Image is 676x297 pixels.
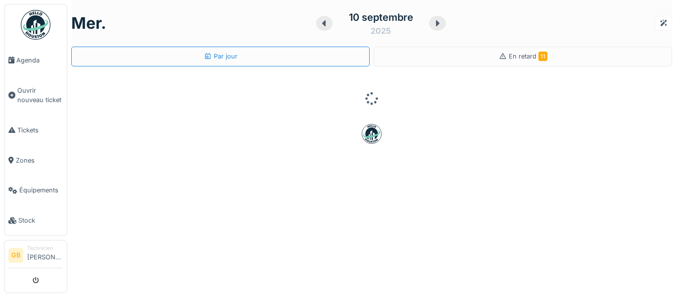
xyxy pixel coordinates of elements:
[4,75,67,115] a: Ouvrir nouveau ticket
[538,52,547,61] span: 11
[21,10,50,40] img: Badge_color-CXgf-gQk.svg
[8,248,23,263] li: GB
[16,156,63,165] span: Zones
[17,86,63,105] span: Ouvrir nouveau ticket
[18,216,63,225] span: Stock
[4,145,67,176] a: Zones
[27,244,63,266] li: [PERSON_NAME]
[17,125,63,135] span: Tickets
[371,25,391,37] div: 2025
[509,53,547,60] span: En retard
[8,244,63,268] a: GB Technicien[PERSON_NAME]
[71,14,106,33] h1: mer.
[4,205,67,236] a: Stock
[362,124,382,144] img: badge-BVDL4wpA.svg
[4,176,67,206] a: Équipements
[204,52,238,61] div: Par jour
[27,244,63,252] div: Technicien
[4,115,67,145] a: Tickets
[349,10,413,25] div: 10 septembre
[16,56,63,65] span: Agenda
[4,45,67,75] a: Agenda
[19,185,63,195] span: Équipements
